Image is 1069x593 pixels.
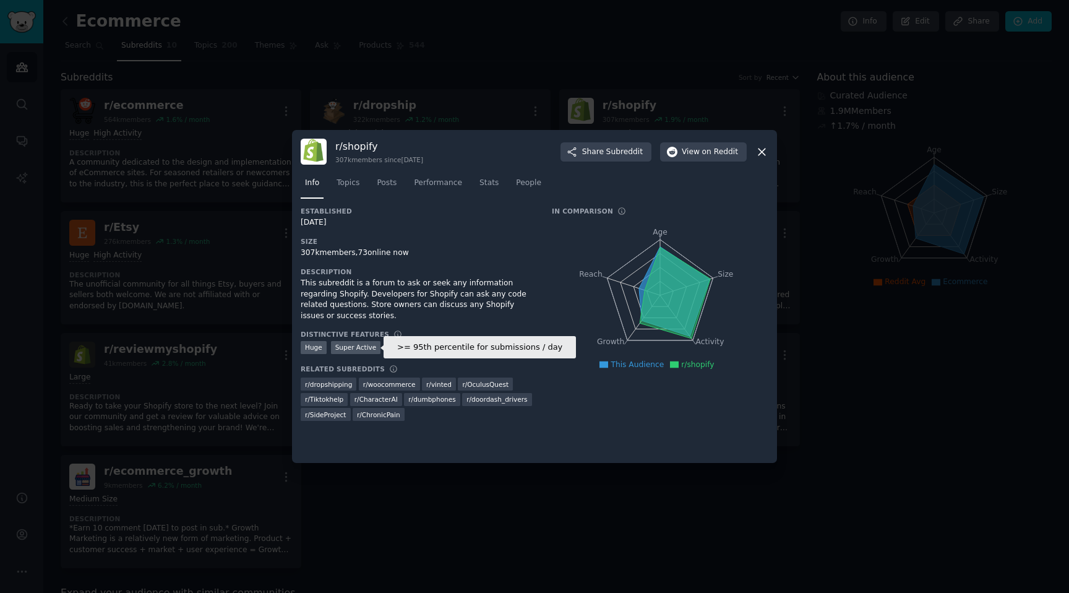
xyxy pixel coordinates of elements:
div: Super Active [331,341,381,354]
h3: In Comparison [552,207,613,215]
span: r/ dropshipping [305,380,352,389]
span: This Audience [611,360,664,369]
span: r/ woocommerce [363,380,416,389]
span: Performance [414,178,462,189]
a: Topics [332,173,364,199]
span: Subreddit [606,147,643,158]
tspan: Reach [579,270,603,279]
span: Stats [479,178,499,189]
a: Posts [372,173,401,199]
div: 307k members, 73 online now [301,248,534,259]
h3: Distinctive Features [301,330,389,339]
span: r/ SideProject [305,410,346,419]
a: People [512,173,546,199]
h3: Size [301,237,534,246]
span: r/ Tiktokhelp [305,395,343,404]
button: Viewon Reddit [660,142,747,162]
h3: r/ shopify [335,140,423,153]
img: shopify [301,139,327,165]
div: Huge [301,341,327,354]
span: Topics [337,178,359,189]
a: Info [301,173,324,199]
div: 307k members since [DATE] [335,155,423,164]
tspan: Activity [696,338,724,347]
span: r/ CharacterAI [354,395,398,404]
button: ShareSubreddit [560,142,651,162]
span: r/shopify [681,360,714,369]
span: Share [582,147,643,158]
span: r/ ChronicPain [357,410,400,419]
span: Info [305,178,319,189]
h3: Description [301,267,534,276]
tspan: Size [718,270,733,279]
span: r/ dumbphones [408,395,455,404]
tspan: Age [653,228,668,236]
h3: Established [301,207,534,215]
span: on Reddit [702,147,738,158]
span: r/ OculusQuest [462,380,509,389]
span: Posts [377,178,397,189]
span: r/ vinted [426,380,452,389]
span: r/ doordash_drivers [466,395,527,404]
a: Stats [475,173,503,199]
h3: Related Subreddits [301,365,385,373]
span: View [682,147,738,158]
span: People [516,178,541,189]
a: Performance [410,173,466,199]
div: [DATE] [301,217,534,228]
tspan: Growth [597,338,624,347]
div: This subreddit is a forum to ask or seek any information regarding Shopify. Developers for Shopif... [301,278,534,321]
